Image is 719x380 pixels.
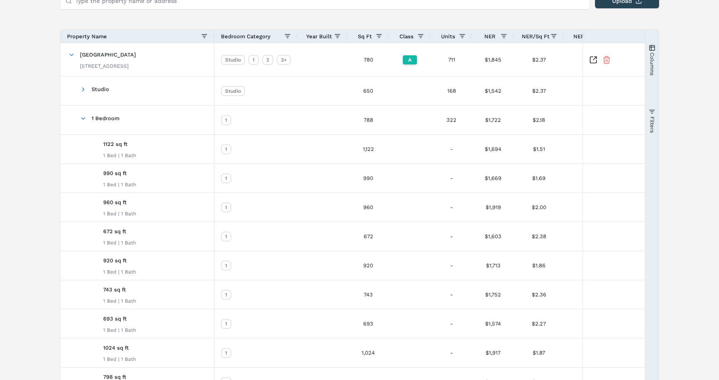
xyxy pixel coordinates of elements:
[472,135,514,163] div: $1,694
[103,298,136,304] div: 1 Bed | 1 Bath
[347,251,389,280] div: 920
[431,280,472,309] div: -
[80,52,136,58] span: [GEOGRAPHIC_DATA]
[514,135,564,163] div: $1.51
[103,170,127,176] span: 990 sq ft
[306,33,332,39] span: Year Built
[103,269,136,275] div: 1 Bed | 1 Bath
[277,55,291,65] div: 3+
[80,63,136,69] div: [STREET_ADDRESS]
[649,52,655,75] span: Columns
[221,202,231,212] div: 1
[564,43,647,76] div: -0.13%
[103,374,126,380] span: 798 sq ft
[347,106,389,134] div: 788
[602,56,611,64] button: Remove Property From Portfolio
[399,33,414,39] span: Class
[564,338,647,367] div: -
[431,135,472,163] div: -
[441,33,455,39] span: Units
[403,55,417,64] div: A
[221,261,231,271] div: 1
[472,76,514,105] div: $1,542
[92,86,109,92] span: Studio
[564,135,647,163] div: -
[431,309,472,338] div: -
[347,43,389,76] div: 780
[347,76,389,105] div: 650
[347,193,389,222] div: 960
[514,76,564,105] div: $2.37
[221,144,231,154] div: 1
[221,173,231,183] div: 1
[431,193,472,222] div: -
[103,356,136,363] div: 1 Bed | 1 Bath
[472,280,514,309] div: $1,752
[472,222,514,251] div: $1,603
[103,286,126,293] span: 743 sq ft
[103,327,136,333] div: 1 Bed | 1 Bath
[649,116,655,133] span: Filters
[221,290,231,300] div: 1
[221,115,231,125] div: 1
[514,309,564,338] div: $2.27
[103,152,136,159] div: 1 Bed | 1 Bath
[431,43,472,76] div: 711
[358,33,372,39] span: Sq Ft
[472,251,514,280] div: $1,713
[514,251,564,280] div: $1.86
[564,193,647,222] div: -
[103,316,127,322] span: 693 sq ft
[103,228,126,234] span: 672 sq ft
[472,106,514,134] div: $1,722
[431,164,472,192] div: -
[221,348,231,358] div: 1
[347,164,389,192] div: 990
[472,43,514,76] div: $1,845
[431,251,472,280] div: -
[347,280,389,309] div: 743
[431,76,472,105] div: 168
[564,76,647,105] div: -0.07%
[347,135,389,163] div: 1,122
[514,280,564,309] div: $2.36
[514,222,564,251] div: $2.38
[564,106,647,134] div: -0.22%
[484,33,496,39] span: NER
[221,33,270,39] span: Bedroom Category
[347,309,389,338] div: 693
[347,222,389,251] div: 672
[103,257,127,264] span: 920 sq ft
[103,210,136,217] div: 1 Bed | 1 Bath
[564,309,647,338] div: -
[472,193,514,222] div: $1,919
[589,56,598,64] a: Inspect Comparable
[564,164,647,192] div: -
[92,115,119,121] span: 1 Bedroom
[522,33,550,39] span: NER/Sq Ft
[564,280,647,309] div: -
[514,338,564,367] div: $1.87
[103,239,136,246] div: 1 Bed | 1 Bath
[103,199,127,205] span: 960 sq ft
[431,338,472,367] div: -
[472,164,514,192] div: $1,669
[103,345,129,351] span: 1024 sq ft
[103,181,136,188] div: 1 Bed | 1 Bath
[67,33,107,39] span: Property Name
[248,55,259,65] div: 1
[514,193,564,222] div: $2.00
[221,55,245,65] div: Studio
[564,222,647,251] div: -
[431,222,472,251] div: -
[103,141,128,147] span: 1122 sq ft
[514,106,564,134] div: $2.18
[514,164,564,192] div: $1.69
[472,338,514,367] div: $1,917
[347,338,389,367] div: 1,024
[221,319,231,329] div: 1
[431,106,472,134] div: 322
[472,309,514,338] div: $1,574
[221,86,245,96] div: Studio
[221,232,231,242] div: 1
